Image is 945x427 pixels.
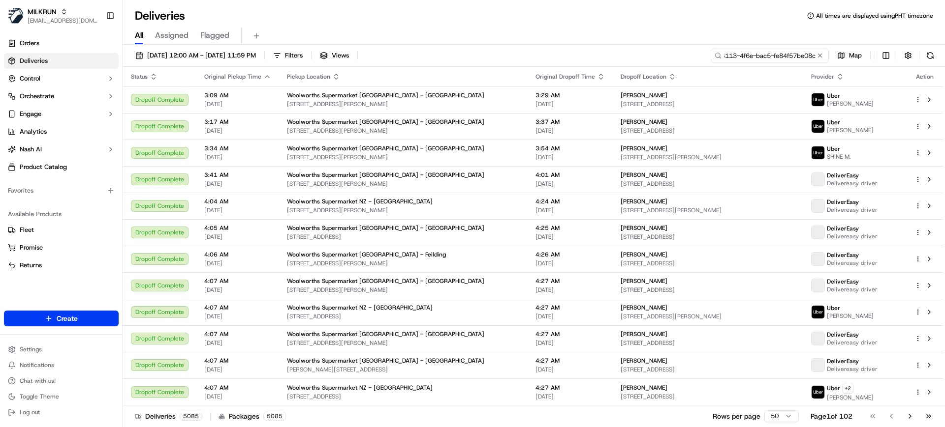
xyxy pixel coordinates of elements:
span: [DATE] [204,339,271,347]
span: [STREET_ADDRESS] [621,339,795,347]
span: Uber [827,304,840,312]
div: Action [914,73,935,81]
button: Orchestrate [4,88,119,104]
span: Log out [20,408,40,416]
span: [STREET_ADDRESS][PERSON_NAME] [287,100,520,108]
span: Delivereasy driver [827,179,878,187]
button: Notifications [4,358,119,372]
span: [DATE] [535,100,605,108]
span: DeliverEasy [827,251,859,259]
button: [EMAIL_ADDRESS][DOMAIN_NAME] [28,17,98,25]
div: Deliveries [135,411,202,421]
span: [DATE] [204,259,271,267]
button: MILKRUN [28,7,57,17]
span: 4:27 AM [535,277,605,285]
span: 4:24 AM [535,198,605,205]
img: uber-new-logo.jpeg [812,146,824,159]
span: [DATE] [204,206,271,214]
div: 5085 [180,412,202,421]
span: Assigned [155,29,189,41]
span: DeliverEasy [827,331,859,339]
span: [DATE] [204,153,271,161]
span: Delivereasy driver [827,285,878,293]
span: Promise [20,243,43,252]
span: Pickup Location [287,73,330,81]
span: [STREET_ADDRESS] [621,286,795,294]
span: [STREET_ADDRESS][PERSON_NAME] [287,127,520,135]
span: [STREET_ADDRESS] [287,393,520,400]
span: [DATE] [535,259,605,267]
span: Woolworths Supermarket [GEOGRAPHIC_DATA] - [GEOGRAPHIC_DATA] [287,277,484,285]
span: [STREET_ADDRESS] [287,313,520,320]
span: Original Dropoff Time [535,73,595,81]
span: [PERSON_NAME] [621,330,667,338]
span: [DATE] [535,206,605,214]
span: 3:17 AM [204,118,271,126]
p: Rows per page [713,411,760,421]
button: Promise [4,240,119,256]
span: Woolworths Supermarket [GEOGRAPHIC_DATA] - [GEOGRAPHIC_DATA] [287,118,484,126]
span: DeliverEasy [827,278,859,285]
span: [DATE] [535,339,605,347]
span: [STREET_ADDRESS] [621,393,795,400]
span: [DATE] [204,100,271,108]
span: [STREET_ADDRESS] [621,127,795,135]
span: Create [57,313,78,323]
span: [DATE] [535,153,605,161]
span: 4:01 AM [535,171,605,179]
button: Filters [269,49,307,62]
span: [PERSON_NAME] [621,357,667,365]
span: Views [332,51,349,60]
span: [STREET_ADDRESS][PERSON_NAME] [287,206,520,214]
span: 3:09 AM [204,91,271,99]
img: uber-new-logo.jpeg [812,386,824,399]
span: 4:27 AM [535,384,605,392]
span: [STREET_ADDRESS][PERSON_NAME] [621,153,795,161]
span: 4:27 AM [535,330,605,338]
button: [DATE] 12:00 AM - [DATE] 11:59 PM [131,49,260,62]
span: 4:27 AM [535,357,605,365]
span: Chat with us! [20,377,56,385]
button: Fleet [4,222,119,238]
span: [DATE] [535,366,605,373]
span: [PERSON_NAME] [621,384,667,392]
div: 5085 [263,412,286,421]
span: [DATE] [204,313,271,320]
span: DeliverEasy [827,198,859,206]
h1: Deliveries [135,8,185,24]
button: Chat with us! [4,374,119,388]
span: [STREET_ADDRESS][PERSON_NAME] [287,259,520,267]
button: Control [4,71,119,86]
button: Returns [4,257,119,273]
span: 3:29 AM [535,91,605,99]
span: [STREET_ADDRESS][PERSON_NAME] [621,313,795,320]
span: [DATE] [535,233,605,241]
button: Log out [4,405,119,419]
span: [PERSON_NAME] [621,251,667,258]
span: [PERSON_NAME] [827,312,874,320]
span: Woolworths Supermarket [GEOGRAPHIC_DATA] - [GEOGRAPHIC_DATA] [287,144,484,152]
button: Settings [4,342,119,356]
button: Toggle Theme [4,390,119,403]
span: All [135,29,143,41]
span: Flagged [200,29,229,41]
span: Uber [827,118,840,126]
span: DeliverEasy [827,357,859,365]
span: Woolworths Supermarket NZ - [GEOGRAPHIC_DATA] [287,304,433,312]
span: Orchestrate [20,92,54,101]
span: Delivereasy driver [827,365,878,373]
span: [STREET_ADDRESS] [621,259,795,267]
span: Toggle Theme [20,393,59,400]
span: [STREET_ADDRESS] [287,233,520,241]
span: [STREET_ADDRESS][PERSON_NAME] [287,180,520,188]
a: Orders [4,35,119,51]
span: 4:07 AM [204,277,271,285]
span: [DATE] [204,127,271,135]
span: [PERSON_NAME] [621,198,667,205]
button: Nash AI [4,142,119,157]
span: [STREET_ADDRESS][PERSON_NAME] [621,206,795,214]
button: MILKRUNMILKRUN[EMAIL_ADDRESS][DOMAIN_NAME] [4,4,102,28]
span: [PERSON_NAME] [621,144,667,152]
